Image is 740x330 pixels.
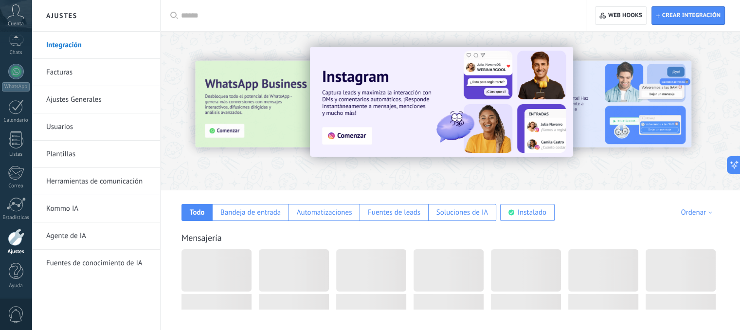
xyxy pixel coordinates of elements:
div: Bandeja de entrada [220,208,281,217]
div: Fuentes de leads [368,208,420,217]
li: Ajustes Generales [32,86,160,113]
button: Crear integración [651,6,725,25]
div: Ajustes [2,249,30,255]
div: Calendario [2,117,30,124]
span: Cuenta [8,21,24,27]
div: Instalado [518,208,546,217]
li: Plantillas [32,141,160,168]
div: Listas [2,151,30,158]
a: Herramientas de comunicación [46,168,150,195]
a: Ajustes Generales [46,86,150,113]
li: Integración [32,32,160,59]
li: Kommo IA [32,195,160,222]
div: Ayuda [2,283,30,289]
img: Slide 2 [484,61,691,147]
a: Usuarios [46,113,150,141]
div: Soluciones de IA [436,208,488,217]
li: Agente de IA [32,222,160,250]
a: Plantillas [46,141,150,168]
div: Todo [190,208,205,217]
div: Ordenar [681,208,715,217]
a: Integración [46,32,150,59]
div: Chats [2,50,30,56]
a: Agente de IA [46,222,150,250]
div: Estadísticas [2,215,30,221]
a: Facturas [46,59,150,86]
div: WhatsApp [2,82,30,92]
li: Herramientas de comunicación [32,168,160,195]
div: Correo [2,183,30,189]
div: Automatizaciones [297,208,352,217]
img: Slide 3 [195,61,402,147]
a: Mensajería [181,232,222,243]
button: Web hooks [595,6,646,25]
a: Fuentes de conocimiento de IA [46,250,150,277]
li: Usuarios [32,113,160,141]
a: Kommo IA [46,195,150,222]
img: Slide 1 [310,47,573,157]
li: Fuentes de conocimiento de IA [32,250,160,276]
span: Crear integración [662,12,721,19]
span: Web hooks [608,12,642,19]
li: Facturas [32,59,160,86]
